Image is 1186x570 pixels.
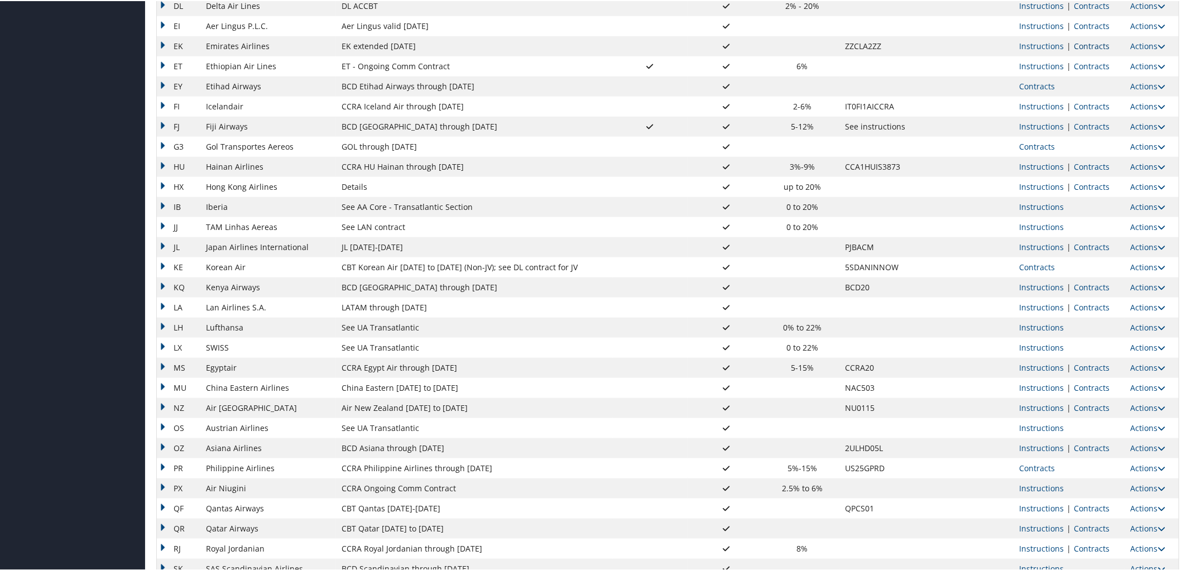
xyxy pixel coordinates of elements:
[1019,381,1064,392] a: View Ticketing Instructions
[839,377,918,397] td: NAC503
[1074,40,1110,50] a: View Contracts
[1064,522,1074,533] span: |
[1131,20,1166,30] a: Actions
[157,55,200,75] td: ET
[200,136,336,156] td: Gol Transportes Aereos
[839,357,918,377] td: CCRA20
[839,437,918,457] td: 2ULHD05L
[200,196,336,216] td: Iberia
[1074,120,1110,131] a: View Contracts
[336,136,613,156] td: GOL through [DATE]
[157,317,200,337] td: LH
[1131,100,1166,111] a: Actions
[157,156,200,176] td: HU
[1019,60,1064,70] a: View Ticketing Instructions
[1064,160,1074,171] span: |
[1019,40,1064,50] a: View Ticketing Instructions
[336,317,613,337] td: See UA Transatlantic
[200,116,336,136] td: Fiji Airways
[200,156,336,176] td: Hainan Airlines
[1131,221,1166,231] a: Actions
[200,437,336,457] td: Asiana Airlines
[765,317,840,337] td: 0% to 22%
[200,35,336,55] td: Emirates Airlines
[200,75,336,95] td: Etihad Airways
[1131,442,1166,452] a: Actions
[157,357,200,377] td: MS
[1064,100,1074,111] span: |
[1019,20,1064,30] a: View Ticketing Instructions
[1131,482,1166,492] a: Actions
[200,397,336,417] td: Air [GEOGRAPHIC_DATA]
[157,216,200,236] td: JJ
[200,276,336,296] td: Kenya Airways
[1019,361,1064,372] a: View Ticketing Instructions
[200,216,336,236] td: TAM Linhas Aereas
[1019,221,1064,231] a: View Ticketing Instructions
[1074,522,1110,533] a: View Contracts
[157,95,200,116] td: FI
[765,357,840,377] td: 5-15%
[1131,120,1166,131] a: Actions
[200,457,336,477] td: Philippine Airlines
[1064,60,1074,70] span: |
[200,417,336,437] td: Austrian Airlines
[157,457,200,477] td: PR
[1074,20,1110,30] a: View Contracts
[765,196,840,216] td: 0 to 20%
[336,75,613,95] td: BCD Etihad Airways through [DATE]
[839,35,918,55] td: ZZCLA2ZZ
[1019,200,1064,211] a: View Ticketing Instructions
[839,497,918,518] td: QPCS01
[157,296,200,317] td: LA
[1074,301,1110,312] a: View Contracts
[1131,542,1166,553] a: Actions
[157,136,200,156] td: G3
[1131,180,1166,191] a: Actions
[1064,120,1074,131] span: |
[1064,301,1074,312] span: |
[1074,361,1110,372] a: View Contracts
[1131,160,1166,171] a: Actions
[1019,341,1064,352] a: View Ticketing Instructions
[765,55,840,75] td: 6%
[765,337,840,357] td: 0 to 22%
[336,296,613,317] td: LATAM through [DATE]
[336,156,613,176] td: CCRA HU Hainan through [DATE]
[336,437,613,457] td: BCD Asiana through [DATE]
[1064,502,1074,512] span: |
[200,236,336,256] td: Japan Airlines International
[1064,381,1074,392] span: |
[765,538,840,558] td: 8%
[157,417,200,437] td: OS
[1074,442,1110,452] a: View Contracts
[157,116,200,136] td: FJ
[1074,160,1110,171] a: View Contracts
[1019,180,1064,191] a: View Ticketing Instructions
[1019,100,1064,111] a: View Ticketing Instructions
[336,236,613,256] td: JL [DATE]-[DATE]
[336,35,613,55] td: EK extended [DATE]
[200,317,336,337] td: Lufthansa
[336,497,613,518] td: CBT Qantas [DATE]-[DATE]
[1131,261,1166,271] a: Actions
[336,216,613,236] td: See LAN contract
[1074,542,1110,553] a: View Contracts
[839,397,918,417] td: NU0115
[1131,281,1166,291] a: Actions
[1131,502,1166,512] a: Actions
[1131,40,1166,50] a: Actions
[336,477,613,497] td: CCRA Ongoing Comm Contract
[336,95,613,116] td: CCRA Iceland Air through [DATE]
[336,377,613,397] td: China Eastern [DATE] to [DATE]
[200,497,336,518] td: Qantas Airways
[1019,522,1064,533] a: View Ticketing Instructions
[1131,341,1166,352] a: Actions
[1131,361,1166,372] a: Actions
[200,176,336,196] td: Hong Kong Airlines
[157,477,200,497] td: PX
[336,256,613,276] td: CBT Korean Air [DATE] to [DATE] (Non-JV); see DL contract for JV
[1019,542,1064,553] a: View Ticketing Instructions
[200,377,336,397] td: China Eastern Airlines
[200,477,336,497] td: Air Niugini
